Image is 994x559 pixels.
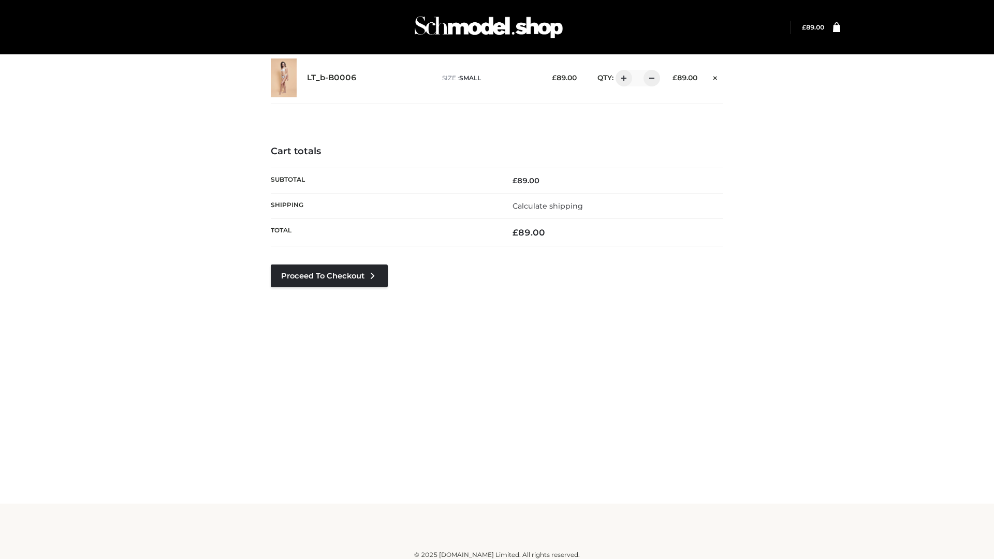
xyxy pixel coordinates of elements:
a: Calculate shipping [513,201,583,211]
th: Subtotal [271,168,497,193]
bdi: 89.00 [552,73,577,82]
th: Total [271,219,497,246]
bdi: 89.00 [513,227,545,238]
bdi: 89.00 [673,73,697,82]
span: £ [513,176,517,185]
bdi: 89.00 [802,23,824,31]
img: LT_b-B0006 - SMALL [271,58,297,97]
span: £ [513,227,518,238]
th: Shipping [271,193,497,218]
a: LT_b-B0006 [307,73,357,83]
p: size : [442,73,536,83]
img: Schmodel Admin 964 [411,7,566,48]
a: Remove this item [708,70,723,83]
a: £89.00 [802,23,824,31]
span: £ [552,73,557,82]
h4: Cart totals [271,146,723,157]
a: Proceed to Checkout [271,264,388,287]
span: £ [673,73,677,82]
div: QTY: [587,70,656,86]
span: £ [802,23,806,31]
span: SMALL [459,74,481,82]
bdi: 89.00 [513,176,539,185]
